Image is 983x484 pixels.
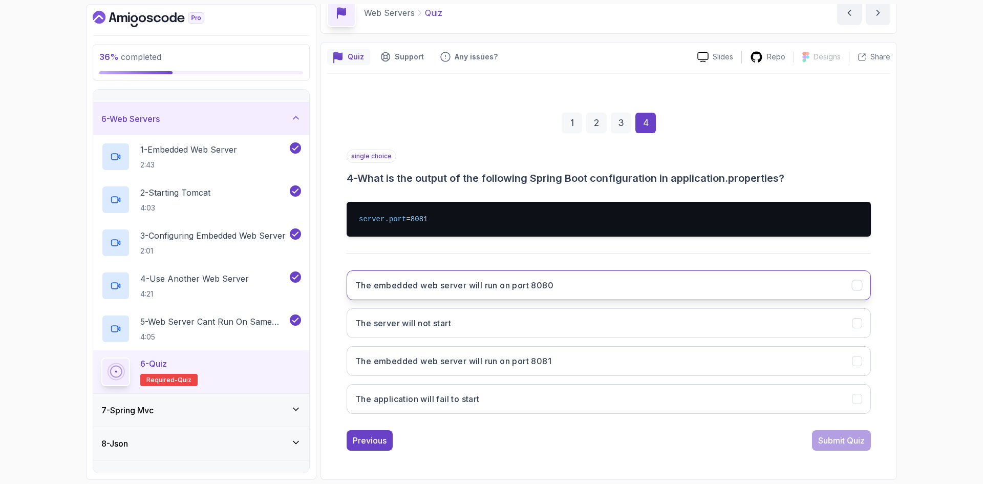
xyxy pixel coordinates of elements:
p: Share [870,52,890,62]
span: completed [99,52,161,62]
p: 3 - Configuring Embedded Web Server [140,229,286,242]
div: Previous [353,434,387,447]
div: 1 [562,113,582,133]
h3: The embedded web server will run on port 8081 [355,355,551,367]
p: 2 - Starting Tomcat [140,186,210,199]
button: Previous [347,430,393,451]
div: 3 [611,113,631,133]
div: 2 [586,113,607,133]
p: Slides [713,52,733,62]
h3: The application will fail to start [355,393,480,405]
p: 2:43 [140,160,237,170]
p: 4:21 [140,289,249,299]
h3: 8 - Json [101,437,128,450]
span: quiz [178,376,191,384]
p: Any issues? [455,52,498,62]
button: Submit Quiz [812,430,871,451]
button: 3-Configuring Embedded Web Server2:01 [101,228,301,257]
span: 36 % [99,52,119,62]
div: 4 [635,113,656,133]
h3: 6 - Web Servers [101,113,160,125]
p: single choice [347,150,396,163]
p: 6 - Quiz [140,357,167,370]
p: Web Servers [364,7,415,19]
button: quiz button [327,49,370,65]
p: Quiz [425,7,442,19]
h3: The embedded web server will run on port 8080 [355,279,553,291]
button: The embedded web server will run on port 8081 [347,346,871,376]
button: 4-Use Another Web Server4:21 [101,271,301,300]
button: previous content [837,1,862,25]
button: 5-Web Server Cant Run On Same Port4:05 [101,314,301,343]
button: 6-QuizRequired-quiz [101,357,301,386]
a: Dashboard [93,11,228,27]
h3: The server will not start [355,317,451,329]
button: 1-Embedded Web Server2:43 [101,142,301,171]
p: Designs [814,52,841,62]
p: 1 - Embedded Web Server [140,143,237,156]
p: 4:03 [140,203,210,213]
p: Support [395,52,424,62]
button: The embedded web server will run on port 8080 [347,270,871,300]
button: Share [849,52,890,62]
a: Repo [742,51,794,64]
span: server.port [359,215,406,223]
p: 4:05 [140,332,288,342]
div: Submit Quiz [818,434,865,447]
button: 7-Spring Mvc [93,394,309,427]
p: 5 - Web Server Cant Run On Same Port [140,315,288,328]
p: Quiz [348,52,364,62]
h3: 9 - Organizing Code [101,471,176,483]
h3: 4 - What is the output of the following Spring Boot configuration in application.properties? [347,171,871,185]
a: Slides [689,52,741,62]
button: next content [866,1,890,25]
span: Required- [146,376,178,384]
p: 2:01 [140,246,286,256]
p: Repo [767,52,785,62]
h3: 7 - Spring Mvc [101,404,154,416]
span: 8081 [411,215,428,223]
button: The application will fail to start [347,384,871,414]
pre: = [347,202,871,237]
button: 6-Web Servers [93,102,309,135]
button: Feedback button [434,49,504,65]
p: 4 - Use Another Web Server [140,272,249,285]
button: The server will not start [347,308,871,338]
button: 2-Starting Tomcat4:03 [101,185,301,214]
button: Support button [374,49,430,65]
button: 8-Json [93,427,309,460]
